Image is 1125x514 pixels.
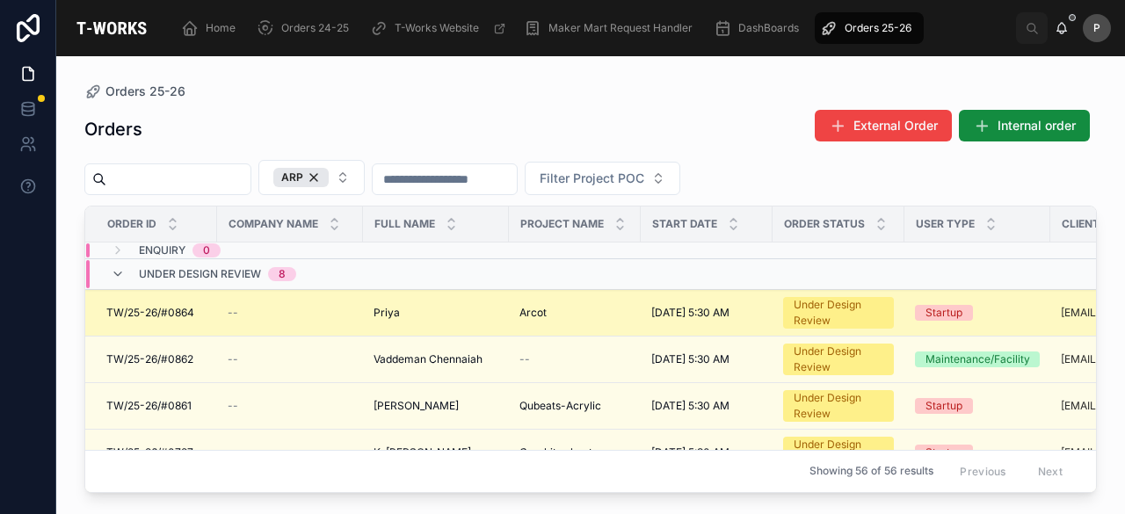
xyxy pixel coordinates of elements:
[519,445,630,460] a: Graphite sheet
[794,437,883,468] div: Under Design Review
[374,399,459,413] span: [PERSON_NAME]
[374,352,498,366] a: Vaddeman Chennaiah
[374,306,498,320] a: Priya
[651,445,762,460] a: [DATE] 5:30 AM
[84,117,142,141] h1: Orders
[915,398,1040,414] a: Startup
[519,445,592,460] span: Graphite sheet
[106,306,207,320] a: TW/25-26/#0864
[540,170,644,187] span: Filter Project POC
[519,352,630,366] a: --
[167,9,1016,47] div: scrollable content
[519,399,601,413] span: Qubeats-Acrylic
[176,12,248,44] a: Home
[519,399,630,413] a: Qubeats-Acrylic
[228,445,238,460] span: --
[106,445,193,460] span: TW/25-26/#0727
[794,297,883,329] div: Under Design Review
[783,437,894,468] a: Under Design Review
[106,445,207,460] a: TW/25-26/#0727
[925,398,962,414] div: Startup
[853,117,938,134] span: External Order
[105,83,185,100] span: Orders 25-26
[525,162,680,195] button: Select Button
[652,217,717,231] span: Start Date
[915,305,1040,321] a: Startup
[783,390,894,422] a: Under Design Review
[106,399,207,413] a: TW/25-26/#0861
[519,352,530,366] span: --
[206,21,236,35] span: Home
[651,306,729,320] span: [DATE] 5:30 AM
[106,399,192,413] span: TW/25-26/#0861
[651,445,729,460] span: [DATE] 5:30 AM
[783,344,894,375] a: Under Design Review
[925,351,1030,367] div: Maintenance/Facility
[915,445,1040,460] a: Startup
[106,352,207,366] a: TW/25-26/#0862
[395,21,479,35] span: T-Works Website
[203,243,210,257] div: 0
[374,445,498,460] a: K. [PERSON_NAME]
[651,352,762,366] a: [DATE] 5:30 AM
[106,306,194,320] span: TW/25-26/#0864
[374,352,483,366] span: Vaddeman Chennaiah
[84,83,185,100] a: Orders 25-26
[916,217,975,231] span: User Type
[519,12,705,44] a: Maker Mart Request Handler
[794,390,883,422] div: Under Design Review
[273,168,329,187] button: Unselect ARP
[784,217,865,231] span: Order Status
[925,445,962,460] div: Startup
[809,465,933,479] span: Showing 56 of 56 results
[651,399,762,413] a: [DATE] 5:30 AM
[228,399,352,413] a: --
[374,445,471,460] span: K. [PERSON_NAME]
[228,306,352,320] a: --
[70,14,153,42] img: App logo
[1093,21,1100,35] span: P
[374,217,435,231] span: Full Name
[139,267,261,281] span: Under Design Review
[228,399,238,413] span: --
[708,12,811,44] a: DashBoards
[519,306,630,320] a: Arcot
[651,399,729,413] span: [DATE] 5:30 AM
[651,352,729,366] span: [DATE] 5:30 AM
[228,445,352,460] a: --
[365,12,515,44] a: T-Works Website
[783,297,894,329] a: Under Design Review
[228,352,238,366] span: --
[281,21,349,35] span: Orders 24-25
[258,160,365,195] button: Select Button
[548,21,693,35] span: Maker Mart Request Handler
[794,344,883,375] div: Under Design Review
[845,21,911,35] span: Orders 25-26
[915,351,1040,367] a: Maintenance/Facility
[374,306,400,320] span: Priya
[106,352,193,366] span: TW/25-26/#0862
[228,306,238,320] span: --
[251,12,361,44] a: Orders 24-25
[815,12,924,44] a: Orders 25-26
[998,117,1076,134] span: Internal order
[738,21,799,35] span: DashBoards
[279,267,286,281] div: 8
[228,352,352,366] a: --
[815,110,952,141] button: External Order
[520,217,604,231] span: Project Name
[139,243,185,257] span: Enquiry
[959,110,1090,141] button: Internal order
[374,399,498,413] a: [PERSON_NAME]
[107,217,156,231] span: Order ID
[925,305,962,321] div: Startup
[273,168,329,187] div: ARP
[229,217,318,231] span: Company Name
[519,306,547,320] span: Arcot
[651,306,762,320] a: [DATE] 5:30 AM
